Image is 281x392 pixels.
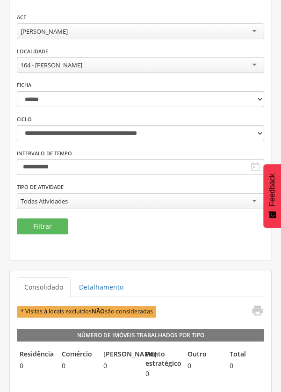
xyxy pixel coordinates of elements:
[185,349,222,360] legend: Outro
[227,361,264,370] span: 0
[17,306,156,318] span: * Visitas à locais excluídos são consideradas
[17,81,31,89] label: Ficha
[59,361,96,370] span: 0
[21,197,68,205] div: Todas Atividades
[17,183,64,191] label: Tipo de Atividade
[251,304,264,317] i: 
[143,349,180,368] legend: Ponto estratégico
[17,116,32,123] label: Ciclo
[227,349,264,360] legend: Total
[101,349,138,360] legend: [PERSON_NAME]
[59,349,96,360] legend: Comércio
[17,218,68,234] button: Filtrar
[17,349,54,360] legend: Residência
[72,277,131,297] a: Detalhamento
[17,48,48,55] label: Localidade
[143,369,180,378] span: 0
[17,329,264,342] legend: Número de Imóveis Trabalhados por Tipo
[263,164,281,228] button: Feedback - Mostrar pesquisa
[268,174,276,206] span: Feedback
[101,361,138,370] span: 0
[250,161,261,173] i: 
[92,307,105,315] b: NÃO
[21,27,68,36] div: [PERSON_NAME]
[185,361,222,370] span: 0
[21,61,82,69] div: 164 - [PERSON_NAME]
[17,277,71,297] a: Consolidado
[245,304,264,319] a: 
[17,14,26,21] label: ACE
[17,150,72,157] label: Intervalo de Tempo
[17,361,54,370] span: 0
